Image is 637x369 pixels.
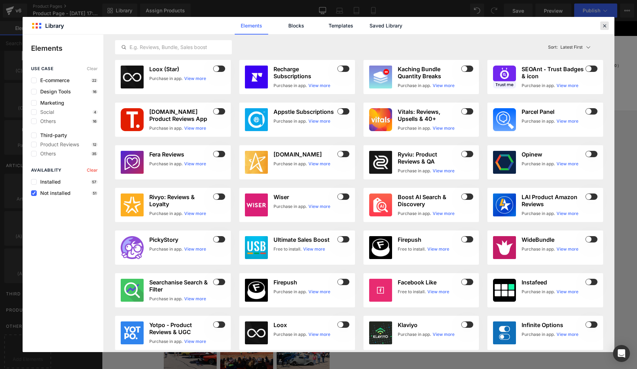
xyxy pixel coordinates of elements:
a: View more [433,125,455,131]
img: 3d6d78c5-835f-452f-a64f-7e63b096ca19.png [245,236,268,259]
a: View more [557,289,578,295]
div: Purchase in app. [398,168,431,174]
div: Open Intercom Messenger [613,345,630,362]
h3: Yotpo - Product Reviews & UGC [149,321,212,336]
div: Purchase in app. [522,82,555,89]
img: CK6otpbp4PwCEAE=.jpeg [245,66,268,88]
img: PickyStory.png [121,236,144,259]
button: Add To Cart [360,162,387,170]
img: 1eba8361-494e-4e64-aaaa-f99efda0f44d.png [121,108,144,131]
a: View more [427,246,449,252]
img: stamped.jpg [245,151,268,174]
img: 10th Griot’s Garage North Carolina Nationals presented by TREMEC (631) [175,275,228,310]
input: E.g. Reviews, Bundle, Sales boost... [115,43,232,51]
h3: Fera Reviews [149,151,212,158]
span: $0.00 [367,128,380,136]
a: 10th Griot’s Garage North Carolina Nationals presented by TREMEC (631) [175,314,230,351]
span: E-commerce [37,78,70,83]
a: HomeHome [181,77,196,82]
span: Installed [37,179,61,185]
a: View more [557,210,578,217]
h3: Parcel Panel [522,108,584,115]
a: Partners & Sponsors [211,77,268,82]
a: 10th Griot’s Garage [US_STATE] Nationals presented by TREMEC (631) [273,111,474,128]
span: Design Tools [37,89,71,94]
span: Availability [31,168,62,173]
a: View more [308,82,330,89]
h3: Firepush [398,236,460,243]
img: 10th Griot’s Garage North Carolina Nationals presented by TREMEC (631) [118,314,171,349]
div: Purchase in app. [274,82,307,89]
img: 35472539-a713-48dd-a00c-afbdca307b79.png [369,193,392,216]
span: Clear [87,168,98,173]
div: Purchase in app. [274,161,307,167]
label: Quantity [273,136,474,145]
h3: Firepush [274,279,336,286]
span: Assign a product [193,110,235,118]
h3: Opinew [522,151,584,158]
img: klaviyo.jpg [369,321,392,344]
a: Elements [235,17,268,35]
h3: Kaching Bundle Quantity Breaks [398,66,460,80]
span: Not installed [37,190,71,196]
h3: Facebook Like [398,279,460,286]
div: Purchase in app. [274,203,307,210]
div: Purchase in app. [522,289,555,295]
a: View more [557,246,578,252]
img: loox.jpg [121,66,144,88]
a: View more [308,161,330,167]
img: GoodguysB2B [243,21,292,67]
img: yotpo.jpg [121,321,144,344]
div: Purchase in app. [522,331,555,338]
p: 57 [91,180,98,184]
h3: [DOMAIN_NAME] Product Reviews App [149,108,212,122]
img: CJed0K2x44sDEAE=.png [369,151,392,174]
a: View more [184,210,206,217]
a: 10th Griot’s Garage North Carolina Nationals presented by TREMEC (631) [118,236,173,273]
a: View more [184,161,206,167]
a: View more [557,118,578,124]
img: 10th Griot’s Garage North Carolina Nationals presented by TREMEC (631) [118,275,171,310]
a: Cart (0) [496,42,517,47]
div: Purchase in app. [149,246,183,252]
img: d4928b3c-658b-4ab3-9432-068658c631f3.png [493,108,516,131]
span: Product Reviews [37,142,79,147]
span: Marketing [37,100,64,106]
div: Purchase in app. [149,210,183,217]
img: opinew.jpg [493,151,516,174]
a: View more [303,246,325,252]
div: Purchase in app. [149,296,183,302]
a: View more [308,289,330,295]
span: Others [37,151,56,156]
div: Free to install. [398,289,426,295]
a: View more [557,161,578,167]
img: 10th Griot’s Garage North Carolina Nationals presented by TREMEC (631) [118,236,171,271]
p: 16 [91,90,98,94]
span: Clear [87,66,98,71]
a: View more [433,210,455,217]
h3: Vitals: Reviews, Upsells & 40+ [398,108,460,122]
h3: Wiser [274,193,336,201]
a: 10th Griot’s Garage North Carolina Nationals presented by TREMEC (631) [62,314,117,351]
img: SmartSearch.png [121,279,144,302]
a: View more [433,168,455,174]
h3: Appstle Subscriptions [274,108,336,115]
a: Blocks [280,17,313,35]
img: 10th Griot’s Garage North Carolina Nationals presented by TREMEC (631) [62,275,115,310]
a: View more [184,338,206,345]
div: Purchase in app. [522,161,555,167]
a: View more [427,289,449,295]
h3: SEOAnt ‑ Trust Badges & icon [522,66,584,80]
h3: Ryviu: Product Reviews & QA [398,151,460,165]
a: Search [469,42,485,48]
p: 4 [92,110,98,114]
a: 10th Griot’s Garage North Carolina Nationals presented by TREMEC (631) [118,314,173,351]
img: 9f98ff4f-a019-4e81-84a1-123c6986fecc.png [493,66,516,88]
img: 10th Griot’s Garage North Carolina Nationals presented by TREMEC (631) [175,314,228,349]
h3: Instafeed [522,279,584,286]
img: 36d3ff60-5281-42d0-85d8-834f522fc7c5.jpeg [493,236,516,259]
button: Latest FirstSort:Latest First [545,40,603,54]
div: Purchase in app. [274,118,307,124]
span: 0 [512,42,515,47]
a: View more [557,331,578,338]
